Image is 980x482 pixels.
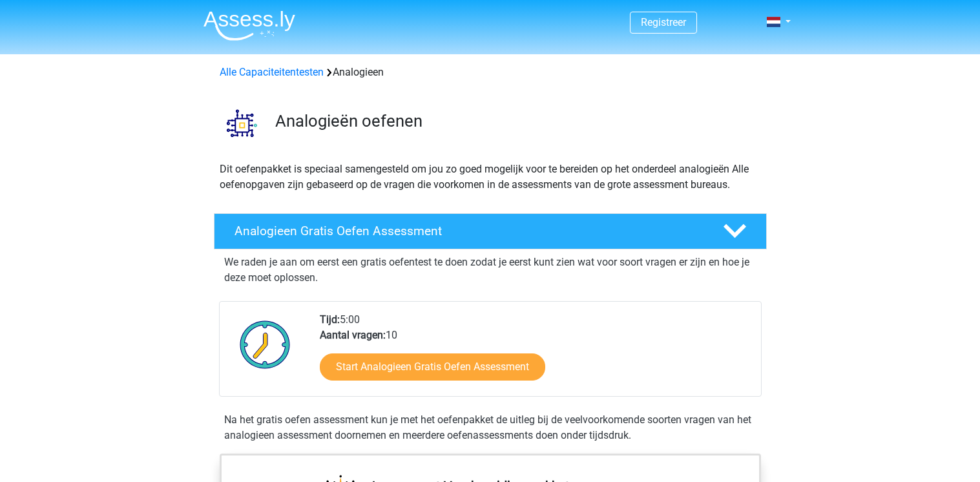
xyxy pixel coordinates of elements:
[219,412,762,443] div: Na het gratis oefen assessment kun je met het oefenpakket de uitleg bij de veelvoorkomende soorte...
[220,162,761,193] p: Dit oefenpakket is speciaal samengesteld om jou zo goed mogelijk voor te bereiden op het onderdee...
[214,65,766,80] div: Analogieen
[220,66,324,78] a: Alle Capaciteitentesten
[320,353,545,381] a: Start Analogieen Gratis Oefen Assessment
[214,96,269,151] img: analogieen
[320,329,386,341] b: Aantal vragen:
[275,111,756,131] h3: Analogieën oefenen
[310,312,760,396] div: 5:00 10
[320,313,340,326] b: Tijd:
[224,255,756,286] p: We raden je aan om eerst een gratis oefentest te doen zodat je eerst kunt zien wat voor soort vra...
[203,10,295,41] img: Assessly
[641,16,686,28] a: Registreer
[235,224,702,238] h4: Analogieen Gratis Oefen Assessment
[233,312,298,377] img: Klok
[209,213,772,249] a: Analogieen Gratis Oefen Assessment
